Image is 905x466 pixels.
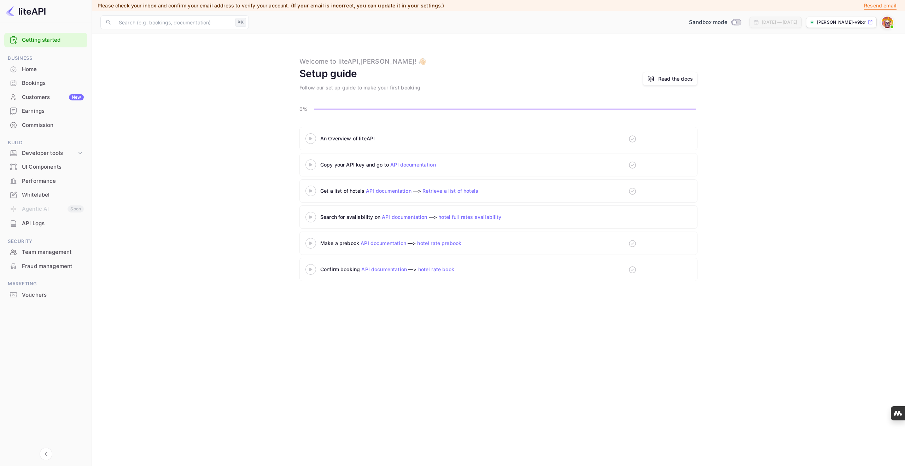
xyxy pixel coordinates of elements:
[4,174,87,187] a: Performance
[235,18,246,27] div: ⌘K
[98,2,290,8] span: Please check your inbox and confirm your email address to verify your account.
[299,66,357,81] div: Setup guide
[4,139,87,147] span: Build
[422,188,478,194] a: Retrieve a list of hotels
[4,76,87,89] a: Bookings
[320,161,497,168] div: Copy your API key and go to
[4,91,87,104] a: CustomersNew
[22,177,84,185] div: Performance
[382,214,427,220] a: API documentation
[320,135,497,142] div: An Overview of liteAPI
[4,147,87,159] div: Developer tools
[22,163,84,171] div: UI Components
[320,213,568,221] div: Search for availability on —>
[418,266,454,272] a: hotel rate book
[22,220,84,228] div: API Logs
[4,217,87,231] div: API Logs
[4,174,87,188] div: Performance
[22,93,84,101] div: Customers
[417,240,461,246] a: hotel rate prebook
[4,288,87,301] a: Vouchers
[762,19,797,25] div: [DATE] — [DATE]
[4,245,87,258] a: Team management
[882,17,893,28] img: Colin Maddocks
[299,105,312,113] p: 0%
[361,240,406,246] a: API documentation
[4,160,87,174] div: UI Components
[4,288,87,302] div: Vouchers
[69,94,84,100] div: New
[4,188,87,201] a: Whitelabel
[4,104,87,117] a: Earnings
[4,160,87,173] a: UI Components
[22,149,77,157] div: Developer tools
[4,54,87,62] span: Business
[686,18,744,27] div: Switch to Production mode
[4,260,87,273] a: Fraud management
[320,187,497,194] div: Get a list of hotels —>
[4,238,87,245] span: Security
[689,18,728,27] span: Sandbox mode
[438,214,501,220] a: hotel full rates availability
[643,72,697,86] a: Read the docs
[22,191,84,199] div: Whitelabel
[4,104,87,118] div: Earnings
[4,33,87,47] div: Getting started
[40,448,52,460] button: Collapse navigation
[4,76,87,90] div: Bookings
[4,217,87,230] a: API Logs
[299,84,421,91] div: Follow our set up guide to make your first booking
[299,57,426,66] div: Welcome to liteAPI, [PERSON_NAME] ! 👋🏻
[22,107,84,115] div: Earnings
[320,239,497,247] div: Make a prebook —>
[4,280,87,288] span: Marketing
[22,291,84,299] div: Vouchers
[291,2,444,8] span: (If your email is incorrect, you can update it in your settings.)
[22,65,84,74] div: Home
[4,63,87,76] a: Home
[22,36,84,44] a: Getting started
[22,121,84,129] div: Commission
[320,266,497,273] div: Confirm booking —>
[115,15,233,29] input: Search (e.g. bookings, documentation)
[22,79,84,87] div: Bookings
[4,188,87,202] div: Whitelabel
[864,2,897,10] p: Resend email
[22,262,84,270] div: Fraud management
[22,248,84,256] div: Team management
[4,118,87,132] a: Commission
[817,19,866,25] p: [PERSON_NAME]-v9bxt.n...
[6,6,46,17] img: LiteAPI logo
[658,75,693,82] a: Read the docs
[390,162,436,168] a: API documentation
[361,266,407,272] a: API documentation
[366,188,411,194] a: API documentation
